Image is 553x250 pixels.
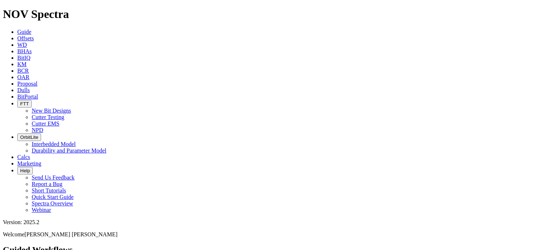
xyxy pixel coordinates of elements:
span: [PERSON_NAME] [PERSON_NAME] [24,231,117,237]
a: Cutter EMS [32,121,59,127]
button: FTT [17,100,32,108]
button: OrbitLite [17,133,41,141]
a: OAR [17,74,30,80]
a: NPD [32,127,43,133]
a: Report a Bug [32,181,62,187]
a: KM [17,61,27,67]
a: Dulls [17,87,30,93]
a: Guide [17,29,31,35]
a: Send Us Feedback [32,174,75,181]
a: BitIQ [17,55,30,61]
a: WD [17,42,27,48]
a: Proposal [17,81,37,87]
a: Interbedded Model [32,141,76,147]
h1: NOV Spectra [3,8,550,21]
a: Offsets [17,35,34,41]
span: OrbitLite [20,135,38,140]
span: Help [20,168,30,173]
a: BHAs [17,48,32,54]
a: Calcs [17,154,30,160]
a: Webinar [32,207,51,213]
a: BitPortal [17,94,38,100]
a: Spectra Overview [32,200,73,206]
a: Short Tutorials [32,187,66,194]
p: Welcome [3,231,550,238]
a: Cutter Testing [32,114,64,120]
a: Marketing [17,160,41,167]
a: Quick Start Guide [32,194,73,200]
div: Version: 2025.2 [3,219,550,226]
a: BCR [17,68,29,74]
a: New Bit Designs [32,108,71,114]
button: Help [17,167,33,174]
a: Durability and Parameter Model [32,147,107,154]
span: FTT [20,101,29,106]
